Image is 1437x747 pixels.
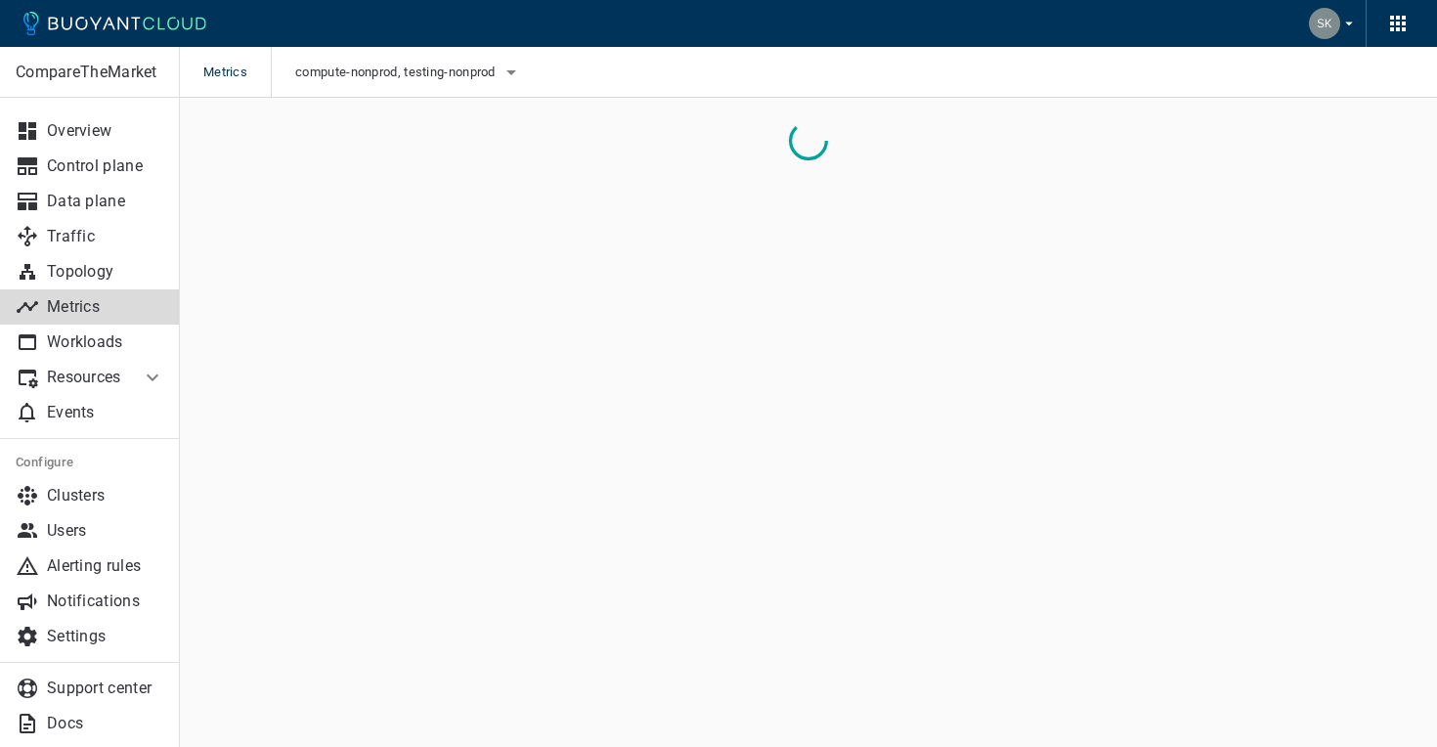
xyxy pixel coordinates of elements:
p: Users [47,521,164,541]
p: Settings [47,627,164,646]
p: Control plane [47,156,164,176]
p: Resources [47,368,125,387]
p: Workloads [47,332,164,352]
p: Topology [47,262,164,282]
img: Sailaja kotamraju [1309,8,1340,39]
p: Notifications [47,592,164,611]
span: compute-nonprod, testing-nonprod [295,65,500,80]
p: Support center [47,679,164,698]
p: Data plane [47,192,164,211]
p: Docs [47,714,164,733]
h5: Configure [16,455,164,470]
p: Alerting rules [47,556,164,576]
p: Overview [47,121,164,141]
button: compute-nonprod, testing-nonprod [295,58,523,87]
span: Metrics [203,47,271,98]
p: Events [47,403,164,422]
p: CompareTheMarket [16,63,163,82]
p: Metrics [47,297,164,317]
p: Traffic [47,227,164,246]
p: Clusters [47,486,164,505]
